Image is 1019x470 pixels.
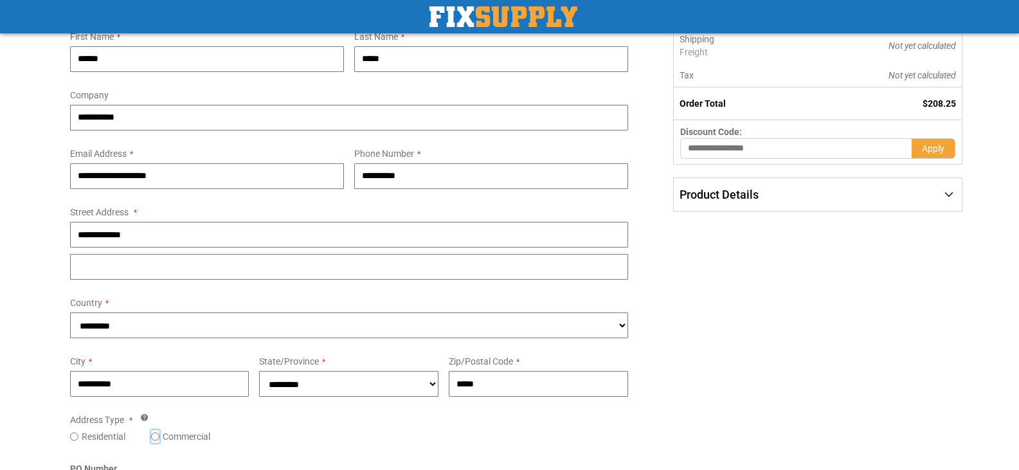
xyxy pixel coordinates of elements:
span: Street Address [70,207,129,217]
span: Discount Code: [680,127,742,137]
span: Shipping [680,34,714,44]
span: State/Province [259,356,319,366]
span: Product Details [680,188,759,201]
span: $208.25 [923,98,956,109]
span: Email Address [70,149,127,159]
a: store logo [429,6,577,27]
label: Residential [82,430,125,443]
span: Not yet calculated [888,41,956,51]
label: Commercial [163,430,210,443]
span: Company [70,90,109,100]
span: Phone Number [354,149,414,159]
span: Country [70,298,102,308]
strong: Order Total [680,98,726,109]
span: City [70,356,86,366]
button: Apply [912,138,955,159]
img: Fix Industrial Supply [429,6,577,27]
span: Zip/Postal Code [449,356,513,366]
span: Last Name [354,32,398,42]
th: Tax [674,64,802,87]
span: Address Type [70,415,124,425]
span: First Name [70,32,114,42]
span: Freight [680,46,795,59]
span: Not yet calculated [888,70,956,80]
span: Apply [922,143,944,154]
